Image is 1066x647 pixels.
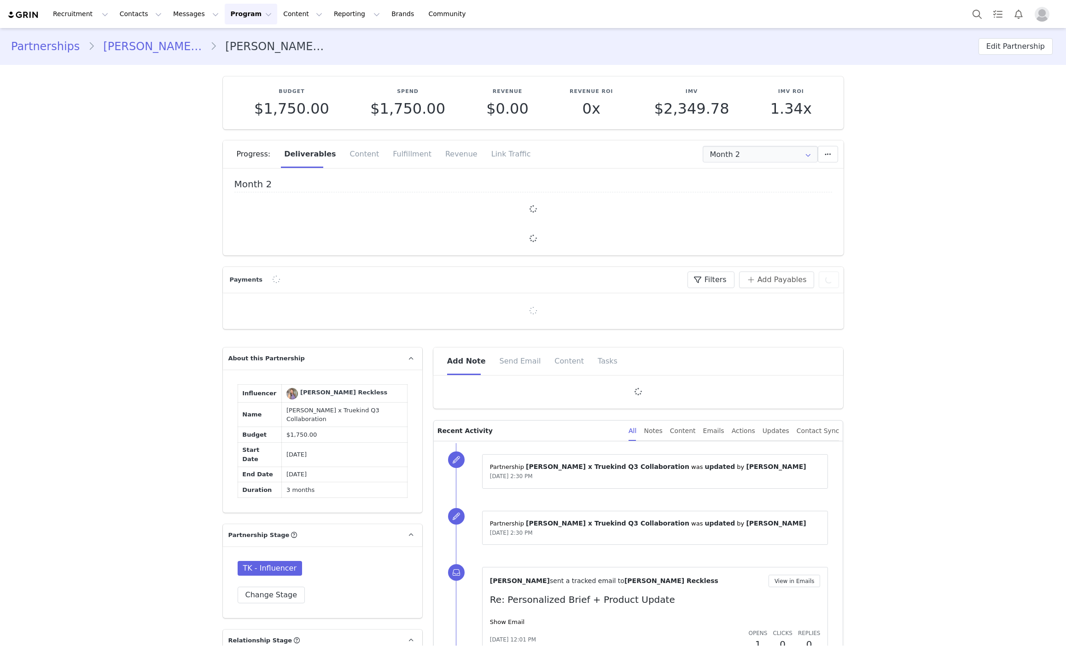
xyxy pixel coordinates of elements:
button: Add Payables [739,272,814,288]
td: Start Date [238,442,282,467]
td: Influencer [238,385,282,403]
td: [PERSON_NAME] x Truekind Q3 Collaboration [282,403,408,427]
div: Actions [732,421,755,441]
a: Partnerships [11,38,88,55]
div: Link Traffic [484,140,531,168]
a: [PERSON_NAME] Reckless [286,388,387,399]
div: Deliverables [277,140,343,168]
td: End Date [238,467,282,482]
div: Payments [227,275,268,284]
td: Duration [238,482,282,498]
button: Change Stage [238,587,305,603]
span: $1,750.00 [254,100,329,117]
span: [PERSON_NAME] [746,520,806,527]
div: [PERSON_NAME] Reckless [300,388,387,397]
p: IMV ROI [770,88,812,96]
span: [PERSON_NAME] x Truekind Q3 Collaboration [526,520,689,527]
span: $2,349.78 [654,100,729,117]
div: Revenue [438,140,484,168]
button: Contacts [114,4,167,24]
p: 0x [570,100,613,117]
div: Content [670,421,696,441]
p: IMV [654,88,729,96]
p: Re: Personalized Brief + Product Update [490,593,821,607]
span: $0.00 [486,100,529,117]
button: Messages [168,4,224,24]
input: Select [703,146,818,162]
span: Add Note [447,357,486,365]
span: Content [554,357,584,365]
p: Recent Activity [437,421,621,441]
span: [PERSON_NAME] x Truekind Q3 Collaboration [526,463,689,470]
div: Contact Sync [797,421,839,441]
span: Relationship Stage [228,636,292,645]
a: [PERSON_NAME] Reckless [95,38,210,55]
span: [PERSON_NAME] [746,463,806,470]
span: TK - Influencer [238,561,303,576]
button: Program [225,4,277,24]
span: Replies [798,630,821,636]
td: [DATE] [282,442,408,467]
h4: Month 2 [234,179,832,192]
div: All [629,421,636,441]
img: grin logo [7,11,40,19]
span: Filters [705,274,727,285]
span: Send Email [500,357,541,365]
span: updated [705,520,735,527]
a: Show Email [490,618,524,625]
button: Profile [1029,7,1059,22]
td: 3 months [282,482,408,498]
a: Brands [386,4,422,24]
button: Filters [687,272,734,288]
span: Opens [749,630,768,636]
div: Emails [703,421,724,441]
img: VICKI Reckless [286,388,298,399]
p: Partnership ⁨ ⁩ was ⁨ ⁩ by ⁨ ⁩ [490,462,821,472]
p: Partnership ⁨ ⁩ was ⁨ ⁩ by ⁨ ⁩ [490,519,821,528]
p: Budget [254,88,329,96]
a: Tasks [988,4,1008,24]
td: Name [238,403,282,427]
span: updated [705,463,735,470]
button: Recruitment [47,4,114,24]
span: [DATE] 2:30 PM [490,530,533,536]
span: sent a tracked email to [550,577,624,584]
p: 1.34x [770,100,812,117]
p: Spend [370,88,445,96]
button: View in Emails [769,575,821,587]
div: Content [343,140,386,168]
div: Fulfillment [386,140,438,168]
span: Partnership Stage [228,531,290,540]
span: About this Partnership [228,354,305,363]
span: [PERSON_NAME] [490,577,550,584]
td: Budget [238,427,282,443]
div: Progress: [237,140,278,168]
button: Search [967,4,987,24]
span: [PERSON_NAME] Reckless [624,577,718,584]
td: [DATE] [282,467,408,482]
a: Community [423,4,476,24]
div: Updates [763,421,789,441]
span: $1,750.00 [286,431,317,438]
button: Reporting [328,4,385,24]
span: Tasks [598,357,617,365]
span: $1,750.00 [370,100,445,117]
img: placeholder-profile.jpg [1035,7,1049,22]
p: Revenue [486,88,529,96]
p: Revenue ROI [570,88,613,96]
button: Notifications [1008,4,1029,24]
span: [DATE] 12:01 PM [490,635,536,644]
button: Edit Partnership [979,38,1053,55]
span: [DATE] 2:30 PM [490,473,533,479]
span: Clicks [773,630,792,636]
button: Content [278,4,328,24]
div: Notes [644,421,662,441]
